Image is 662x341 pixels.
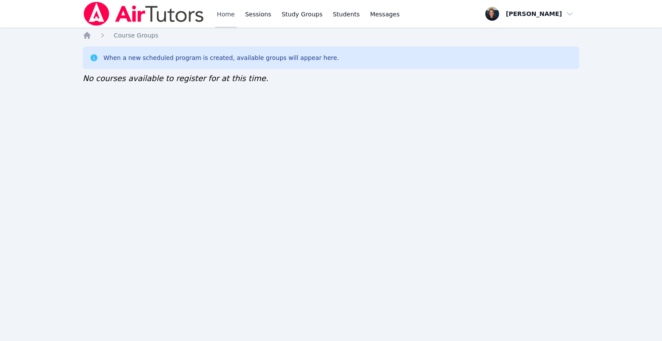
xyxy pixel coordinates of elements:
[83,74,269,83] span: No courses available to register for at this time.
[370,10,400,19] span: Messages
[114,31,158,40] a: Course Groups
[114,32,158,39] span: Course Groups
[83,31,579,40] nav: Breadcrumb
[103,53,339,62] div: When a new scheduled program is created, available groups will appear here.
[83,2,205,26] img: Air Tutors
